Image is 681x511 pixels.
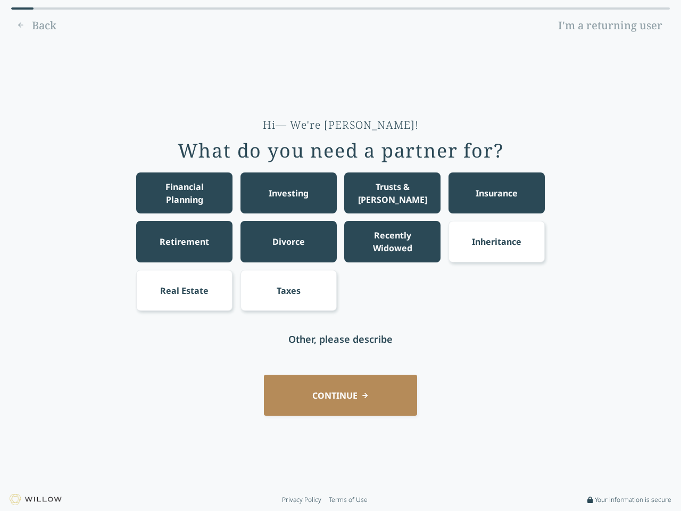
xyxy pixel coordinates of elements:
div: Recently Widowed [354,229,431,254]
a: I'm a returning user [551,17,670,34]
div: Inheritance [472,235,521,248]
a: Terms of Use [329,496,368,504]
div: Divorce [272,235,305,248]
span: Your information is secure [595,496,671,504]
div: Other, please describe [288,332,393,347]
div: Insurance [476,187,518,200]
div: Investing [269,187,309,200]
div: Trusts & [PERSON_NAME] [354,180,431,206]
div: 0% complete [11,7,34,10]
div: Real Estate [160,284,209,297]
div: What do you need a partner for? [178,140,504,161]
a: Privacy Policy [282,496,321,504]
div: Retirement [160,235,209,248]
div: Hi— We're [PERSON_NAME]! [263,118,419,133]
img: Willow logo [10,494,62,505]
div: Taxes [277,284,301,297]
div: Financial Planning [146,180,223,206]
button: CONTINUE [264,375,417,416]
